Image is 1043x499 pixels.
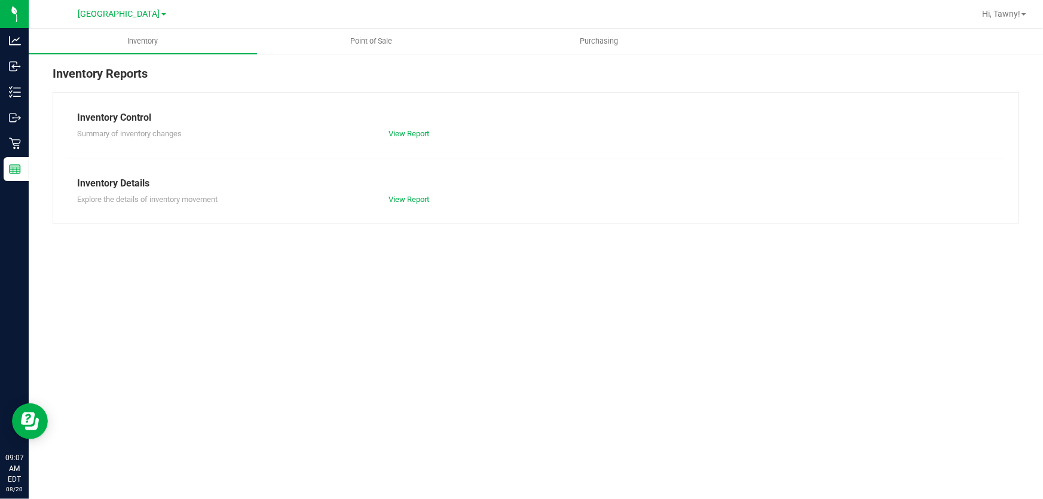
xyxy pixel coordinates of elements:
span: Point of Sale [334,36,408,47]
a: Point of Sale [257,29,485,54]
span: Hi, Tawny! [982,9,1020,19]
span: Purchasing [564,36,635,47]
a: View Report [389,129,430,138]
a: View Report [389,195,430,204]
a: Purchasing [485,29,714,54]
div: Inventory Control [77,111,995,125]
inline-svg: Inbound [9,60,21,72]
inline-svg: Analytics [9,35,21,47]
div: Inventory Reports [53,65,1019,92]
a: Inventory [29,29,257,54]
span: [GEOGRAPHIC_DATA] [78,9,160,19]
inline-svg: Inventory [9,86,21,98]
span: Inventory [111,36,174,47]
inline-svg: Retail [9,137,21,149]
iframe: Resource center [12,403,48,439]
p: 08/20 [5,485,23,494]
inline-svg: Outbound [9,112,21,124]
p: 09:07 AM EDT [5,452,23,485]
span: Explore the details of inventory movement [77,195,218,204]
div: Inventory Details [77,176,995,191]
inline-svg: Reports [9,163,21,175]
span: Summary of inventory changes [77,129,182,138]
